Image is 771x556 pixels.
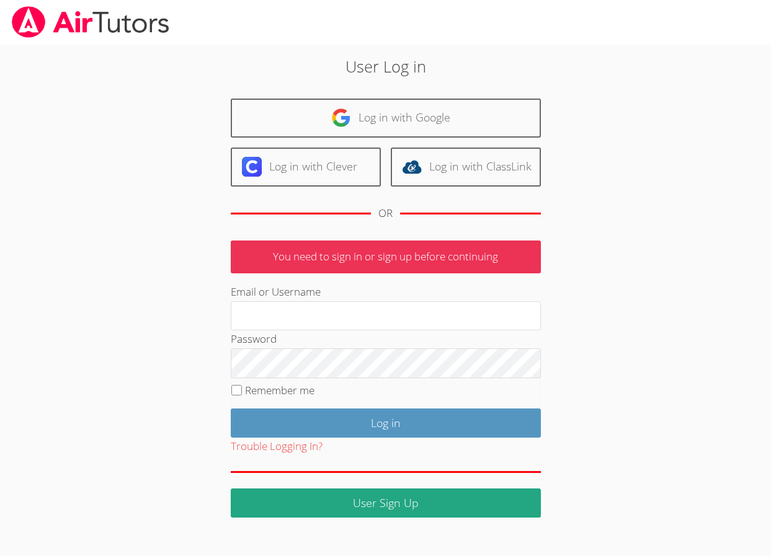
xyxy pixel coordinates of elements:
[331,108,351,128] img: google-logo-50288ca7cdecda66e5e0955fdab243c47b7ad437acaf1139b6f446037453330a.svg
[378,205,393,223] div: OR
[231,332,277,346] label: Password
[231,408,541,438] input: Log in
[231,488,541,518] a: User Sign Up
[402,157,422,177] img: classlink-logo-d6bb404cc1216ec64c9a2012d9dc4662098be43eaf13dc465df04b49fa7ab582.svg
[231,240,541,273] p: You need to sign in or sign up before continuing
[391,148,541,187] a: Log in with ClassLink
[231,99,541,138] a: Log in with Google
[245,383,314,397] label: Remember me
[177,55,594,78] h2: User Log in
[242,157,262,177] img: clever-logo-6eab21bc6e7a338710f1a6ff85c0baf02591cd810cc4098c63d3a4b26e2feb20.svg
[231,148,381,187] a: Log in with Clever
[231,285,321,299] label: Email or Username
[11,6,171,38] img: airtutors_banner-c4298cdbf04f3fff15de1276eac7730deb9818008684d7c2e4769d2f7ddbe033.png
[231,438,323,456] button: Trouble Logging In?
